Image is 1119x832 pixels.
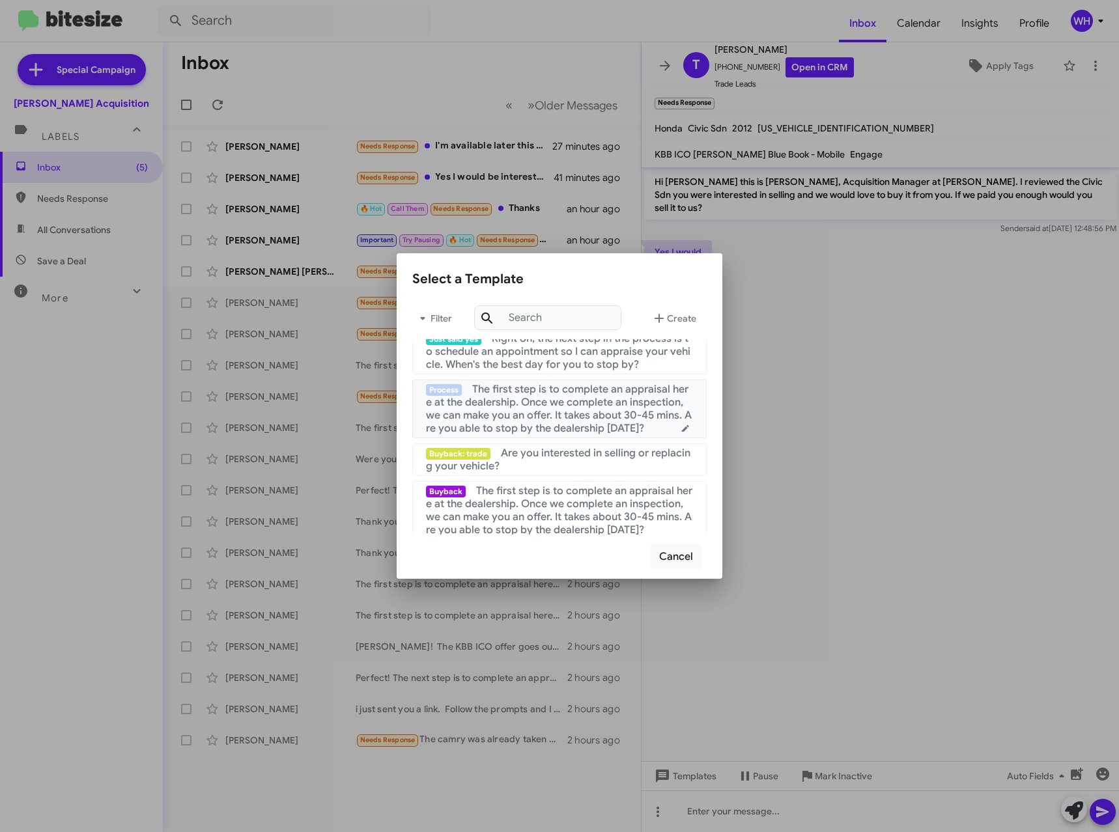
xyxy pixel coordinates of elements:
[426,447,690,473] span: Are you interested in selling or replacing your vehicle?
[426,384,462,396] span: Process
[412,303,454,334] button: Filter
[412,307,454,330] span: Filter
[426,484,692,536] span: The first step is to complete an appraisal here at the dealership. Once we complete an inspection...
[426,333,481,345] span: Just said yes
[426,486,466,497] span: Buyback
[412,269,707,290] div: Select a Template
[641,303,707,334] button: Create
[651,544,701,569] button: Cancel
[426,332,690,371] span: Right on, the next step in the process is to schedule an appointment so I can appraise your vehic...
[474,305,621,330] input: Search
[426,383,692,435] span: The first step is to complete an appraisal here at the dealership. Once we complete an inspection...
[651,307,696,330] span: Create
[426,448,490,460] span: Buyback: trade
